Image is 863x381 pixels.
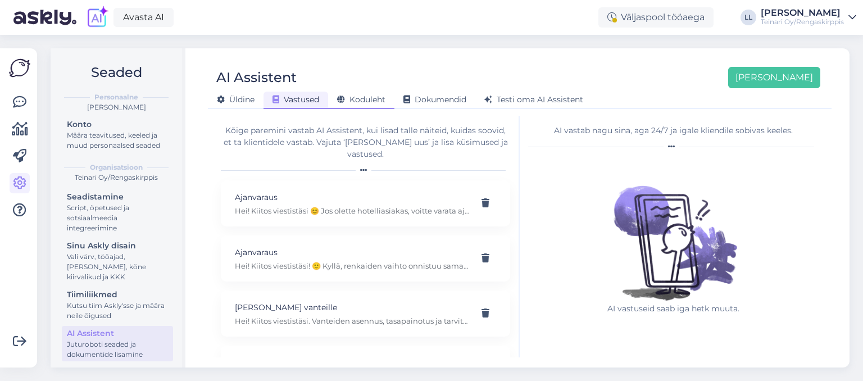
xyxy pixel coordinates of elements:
[67,130,168,151] div: Määra teavitused, keeled ja muud personaalsed seaded
[235,356,469,369] p: Aukioloajat ja osoite
[67,301,168,321] div: Kutsu tiim Askly'sse ja määra neile õigused
[67,203,168,233] div: Script, õpetused ja sotsiaalmeedia integreerimine
[67,191,168,203] div: Seadistamine
[235,316,469,326] p: Hei! Kiitos viestistäsi. Vanteiden asennus, tasapainotus ja tarvittaessa renkaiden asennus autoon...
[60,62,173,83] h2: Seaded
[67,252,168,282] div: Vali värv, tööajad, [PERSON_NAME], kõne kiirvalikud ja KKK
[761,8,856,26] a: [PERSON_NAME]Teinari Oy/Rengaskirppis
[761,8,844,17] div: [PERSON_NAME]
[67,289,168,301] div: Tiimiliikmed
[235,301,469,314] p: [PERSON_NAME] vanteille
[62,189,173,235] a: SeadistamineScript, õpetused ja sotsiaalmeedia integreerimine
[403,94,466,105] span: Dokumendid
[235,246,469,258] p: Ajanvaraus
[94,92,138,102] b: Personaalne
[272,94,319,105] span: Vastused
[67,328,168,339] div: AI Assistent
[221,235,510,282] div: AjanvarausHei! Kiitos viestistäsi! 🙂 Kyllä, renkaiden vaihto onnistuu samana päivänä. Meillä on j...
[221,291,510,337] div: [PERSON_NAME] vanteilleHei! Kiitos viestistäsi. Vanteiden asennus, tasapainotus ja tarvittaessa r...
[598,7,714,28] div: Väljaspool tööaega
[60,102,173,112] div: [PERSON_NAME]
[67,366,168,378] div: E-mail
[761,17,844,26] div: Teinari Oy/Rengaskirppis
[235,206,469,216] p: Hei! Kiitos viestistäsi 😊 Jos olette hotelliasiakas, voitte varata ajan suoraan nettiajanvaraukse...
[60,173,173,183] div: Teinari Oy/Rengaskirppis
[601,157,747,303] img: No qna
[113,8,174,27] a: Avasta AI
[235,261,469,271] p: Hei! Kiitos viestistäsi! 🙂 Kyllä, renkaiden vaihto onnistuu samana päivänä. Meillä on jonotusjärj...
[728,67,820,88] button: [PERSON_NAME]
[601,303,747,315] p: AI vastuseid saab iga hetk muuta.
[62,238,173,284] a: Sinu Askly disainVali värv, tööajad, [PERSON_NAME], kõne kiirvalikud ja KKK
[62,287,173,323] a: TiimiliikmedKutsu tiim Askly'sse ja määra neile õigused
[67,339,168,360] div: Juturoboti seaded ja dokumentide lisamine
[67,240,168,252] div: Sinu Askly disain
[216,67,297,88] div: AI Assistent
[217,94,255,105] span: Üldine
[528,125,819,137] div: AI vastab nagu sina, aga 24/7 ja igale kliendile sobivas keeles.
[62,117,173,152] a: KontoMäära teavitused, keeled ja muud personaalsed seaded
[221,180,510,226] div: AjanvarausHei! Kiitos viestistäsi 😊 Jos olette hotelliasiakas, voitte varata ajan suoraan nettiaj...
[741,10,756,25] div: LL
[221,125,510,160] div: Kõige paremini vastab AI Assistent, kui lisad talle näiteid, kuidas soovid, et ta klientidele vas...
[67,119,168,130] div: Konto
[337,94,385,105] span: Koduleht
[9,57,30,79] img: Askly Logo
[85,6,109,29] img: explore-ai
[62,326,173,361] a: AI AssistentJuturoboti seaded ja dokumentide lisamine
[484,94,583,105] span: Testi oma AI Assistent
[235,191,469,203] p: Ajanvaraus
[90,162,143,173] b: Organisatsioon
